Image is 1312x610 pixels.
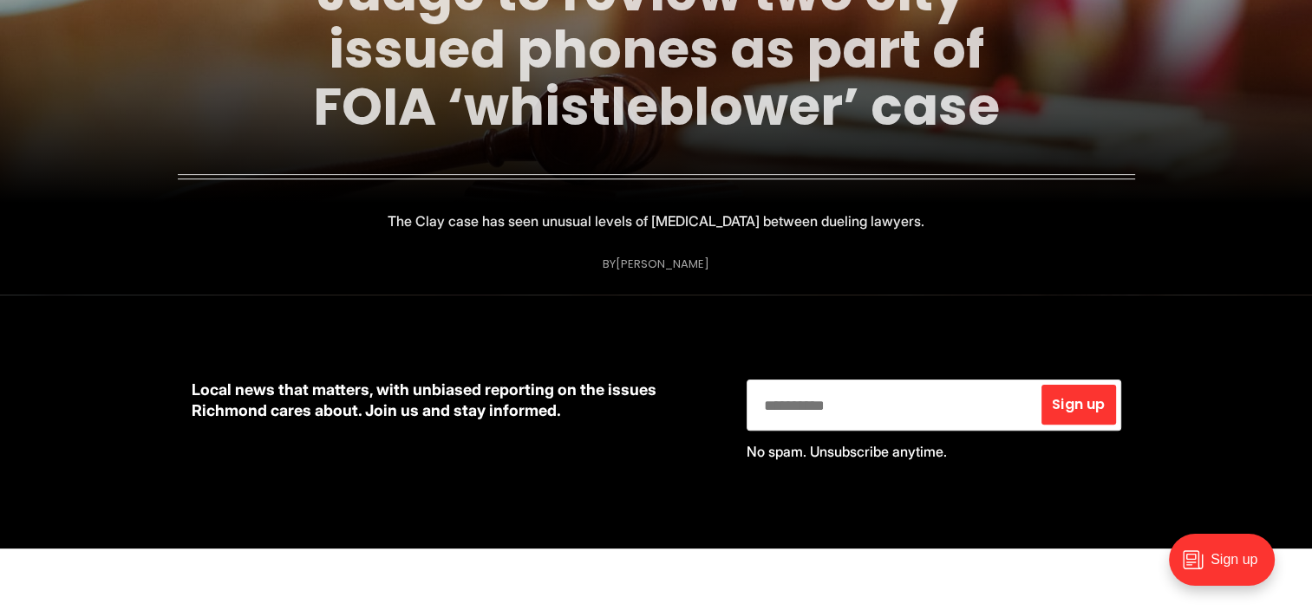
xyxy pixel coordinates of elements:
p: Local news that matters, with unbiased reporting on the issues Richmond cares about. Join us and ... [192,380,719,421]
span: Sign up [1052,398,1105,412]
iframe: portal-trigger [1154,525,1312,610]
span: No spam. Unsubscribe anytime. [747,443,947,460]
p: The Clay case has seen unusual levels of [MEDICAL_DATA] between dueling lawyers. [388,209,924,233]
a: [PERSON_NAME] [616,256,709,272]
div: By [603,257,709,270]
button: Sign up [1041,385,1115,425]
